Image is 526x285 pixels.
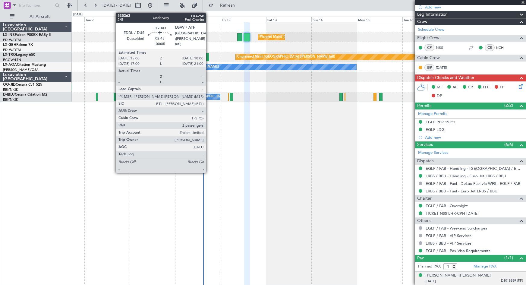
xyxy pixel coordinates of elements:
a: Manage PAX [474,264,496,270]
div: Add new [425,135,523,140]
div: No Crew [PERSON_NAME] [177,62,219,71]
a: [DATE] [436,65,449,70]
a: LX-TROLegacy 650 [3,53,35,57]
a: LRBS / BBU - VIP Services [426,241,471,246]
a: LX-GBHFalcon 7X [3,43,33,47]
a: EBKT/KJK [3,97,18,102]
span: LX-GBH [3,43,16,47]
div: ISP [424,64,434,71]
span: Flight Crew [417,35,439,42]
span: [DATE] [426,279,436,283]
span: Charter [417,195,432,202]
button: All Aircraft [7,12,65,21]
div: Tue 9 [84,17,130,22]
span: Crew [417,18,427,25]
a: LX-INBFalcon 900EX EASy II [3,33,51,37]
div: No Crew [GEOGRAPHIC_DATA] ([GEOGRAPHIC_DATA] National) [177,92,278,101]
div: Fri 12 [221,17,266,22]
span: All Aircraft [16,14,64,19]
span: FP [500,84,504,90]
div: Thu 11 [175,17,221,22]
span: (6/6) [504,141,513,148]
a: EGLF / FAB - Handling - [GEOGRAPHIC_DATA] / EGLF / FAB [426,166,523,171]
span: LX-TRO [3,53,16,57]
a: LRBS / BBU - Handling - Euro Jet LRBS / BBU [426,173,506,179]
a: EGLF / FAB - Fuel - DeLux Fuel via WFS - EGLF / FAB [426,181,520,186]
a: TICKET NSS LHR-CPH [DATE] [426,211,479,216]
div: [DATE] [73,12,83,17]
span: (1/1) [504,255,513,261]
a: EGLF / FAB - Overnight [426,203,468,208]
span: Dispatch Checks and Weather [417,74,474,81]
span: AC [452,84,458,90]
a: EBKT/KJK [3,87,18,92]
span: OO-JID [3,83,16,87]
span: Pax [417,255,424,262]
div: EGLF LDG [426,127,445,132]
div: Unplanned Maint [GEOGRAPHIC_DATA] ([PERSON_NAME] Intl) [237,52,335,62]
a: EGGW/LTN [3,58,21,62]
button: Refresh [206,1,242,10]
a: EDLW/DTM [3,38,21,42]
div: CP [424,44,434,51]
span: Others [417,217,430,224]
span: D-IBLU [3,93,15,97]
span: Services [417,141,433,148]
span: MF [437,84,443,90]
a: [PERSON_NAME]/QSA [3,68,39,72]
a: Manage Permits [418,111,447,117]
div: CS [485,44,495,51]
div: Mon 15 [357,17,402,22]
div: Sat 13 [266,17,312,22]
div: Add new [425,5,523,10]
span: CR [468,84,473,90]
a: NSS [436,45,449,50]
a: Manage Services [418,150,448,156]
span: Cabin Crew [417,55,440,62]
a: EGLF / FAB - VIP Services [426,233,471,238]
div: [PERSON_NAME] [PERSON_NAME] [426,273,491,279]
span: LX-INB [3,33,15,37]
a: EDLW/DTM [3,48,21,52]
span: Leg Information [417,11,448,18]
a: KCH [496,45,510,50]
a: D-IBLUCessna Citation M2 [3,93,47,97]
div: Planned Maint [GEOGRAPHIC_DATA] ([GEOGRAPHIC_DATA]) [260,33,355,42]
span: LX-AOA [3,63,17,67]
a: OO-JIDCessna CJ1 525 [3,83,42,87]
span: D1018889 (PP) [501,278,523,283]
a: Schedule Crew [418,27,444,33]
div: EGLF PPR 1535z [426,119,455,125]
a: LRBS / BBU - Fuel - Euro Jet LRBS / BBU [426,188,497,194]
span: Refresh [215,3,240,8]
span: [DATE] - [DATE] [102,3,131,8]
a: LX-AOACitation Mustang [3,63,46,67]
span: DP [437,93,442,99]
input: Trip Number [18,1,53,10]
span: FFC [483,84,490,90]
div: Tue 16 [402,17,448,22]
span: (2/2) [504,102,513,109]
span: Permits [417,103,431,109]
label: Planned PAX [418,264,441,270]
div: Sun 14 [311,17,357,22]
div: Wed 10 [130,17,175,22]
span: Dispatch [417,158,434,165]
a: EGLF / FAB - Weekend Surcharges [426,226,487,231]
a: EGLF / FAB - Pax Visa Requirements [426,248,490,253]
